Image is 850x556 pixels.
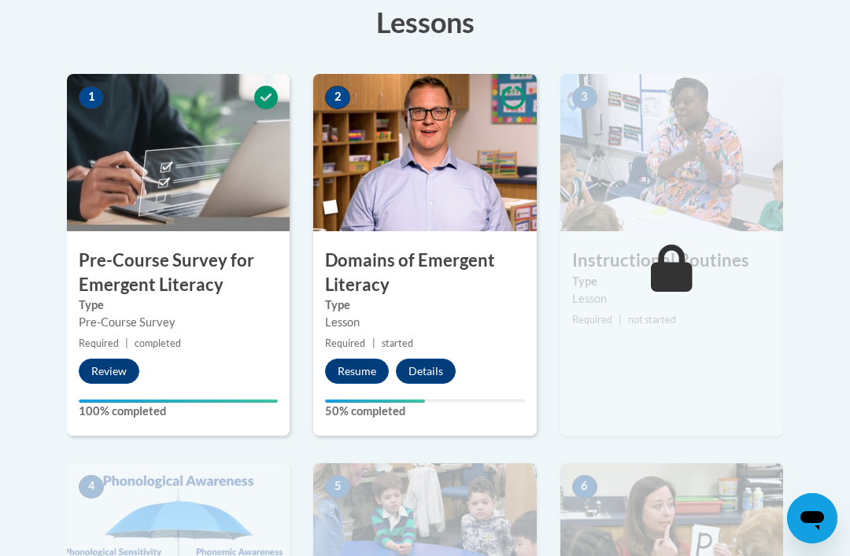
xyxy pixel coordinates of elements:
span: | [125,337,128,349]
img: Course Image [560,74,783,231]
span: Required [572,314,612,326]
span: completed [135,337,181,349]
label: Type [79,296,278,314]
span: 1 [79,86,104,109]
div: Lesson [325,314,524,331]
span: Required [79,337,119,349]
span: started [382,337,413,349]
button: Details [396,359,456,384]
label: 100% completed [79,403,278,420]
span: 6 [572,475,597,499]
span: 2 [325,86,350,109]
button: Review [79,359,139,384]
span: 4 [79,475,104,499]
label: Type [572,273,771,290]
div: Pre-Course Survey [79,314,278,331]
label: Type [325,296,524,314]
span: 3 [572,86,597,109]
span: Required [325,337,365,349]
img: Course Image [313,74,536,231]
div: Lesson [572,290,771,307]
h3: Domains of Emergent Literacy [313,249,536,297]
span: 5 [325,475,350,499]
div: Your progress [325,400,425,403]
iframe: Button to launch messaging window [787,493,837,543]
img: Course Image [67,74,290,231]
h3: Instructional Routines [560,249,783,273]
h3: Pre-Course Survey for Emergent Literacy [67,249,290,297]
span: | [372,337,375,349]
h3: Lessons [67,2,783,42]
div: Your progress [79,400,278,403]
span: | [619,314,622,326]
button: Resume [325,359,389,384]
span: not started [628,314,676,326]
label: 50% completed [325,403,524,420]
